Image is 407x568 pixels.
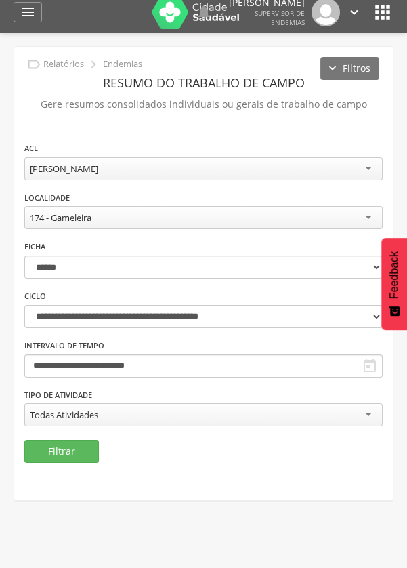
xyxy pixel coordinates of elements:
div: [PERSON_NAME] [30,163,98,175]
a:  [14,2,42,22]
p: Relatórios [43,59,84,70]
label: ACE [24,143,38,154]
i:  [347,5,362,20]
label: Localidade [24,192,70,203]
label: Tipo de Atividade [24,390,92,401]
span: Feedback [388,251,400,299]
span: Supervisor de Endemias [255,8,305,27]
button: Feedback - Mostrar pesquisa [381,238,407,330]
p: Gere resumos consolidados individuais ou gerais de trabalho de campo [24,95,383,114]
div: 174 - Gameleira [30,211,91,224]
button: Filtrar [24,440,99,463]
i:  [26,57,41,72]
label: Intervalo de Tempo [24,340,104,351]
label: Ciclo [24,291,46,302]
p: Endemias [103,59,142,70]
i:  [20,4,36,20]
button: Filtros [320,57,379,80]
header: Resumo do Trabalho de Campo [24,70,383,95]
i:  [86,57,101,72]
i:  [196,4,212,20]
i:  [372,1,393,23]
i:  [362,358,378,374]
div: Todas Atividades [30,409,98,421]
label: Ficha [24,241,45,252]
